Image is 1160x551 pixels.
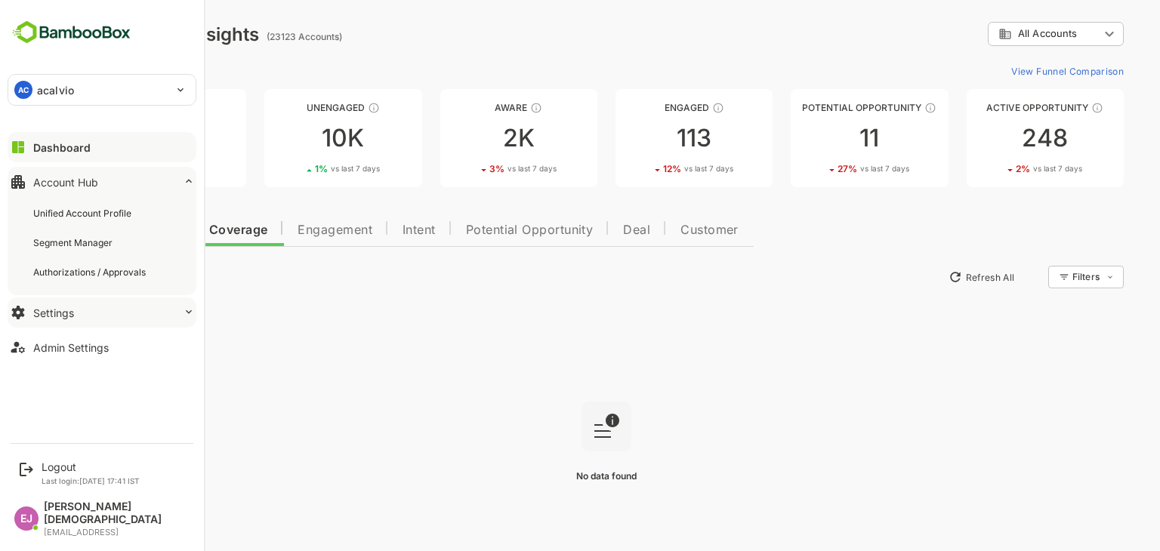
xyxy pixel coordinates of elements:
[14,81,32,99] div: AC
[36,126,193,150] div: 11K
[33,176,98,189] div: Account Hub
[1018,263,1071,291] div: Filters
[211,102,369,113] div: Unengaged
[350,224,383,236] span: Intent
[738,126,895,150] div: 11
[963,163,1029,174] div: 2 %
[914,102,1071,113] div: Active Opportunity
[738,89,895,187] a: Potential OpportunityThese accounts are MQAs and can be passed on to Inside Sales1127%vs last 7 days
[214,31,294,42] ag: (23123 Accounts)
[14,506,39,531] div: EJ
[33,266,149,279] div: Authorizations / Approvals
[980,163,1029,174] span: vs last 7 days
[946,27,1047,41] div: All Accounts
[523,470,584,482] span: No data found
[8,332,196,362] button: Admin Settings
[387,126,545,150] div: 2K
[8,75,196,105] div: ACacalvio
[631,163,680,174] span: vs last 7 days
[477,102,489,114] div: These accounts have just entered the buying cycle and need further nurturing
[44,500,189,526] div: [PERSON_NAME][DEMOGRAPHIC_DATA]
[42,476,140,485] p: Last login: [DATE] 17:41 IST
[36,263,147,291] button: New Insights
[935,20,1071,49] div: All Accounts
[872,102,884,114] div: These accounts are MQAs and can be passed on to Inside Sales
[8,167,196,197] button: Account Hub
[628,224,686,236] span: Customer
[211,126,369,150] div: 10K
[738,102,895,113] div: Potential Opportunity
[8,132,196,162] button: Dashboard
[563,126,720,150] div: 113
[387,102,545,113] div: Aware
[33,341,109,354] div: Admin Settings
[437,163,504,174] div: 3 %
[785,163,856,174] div: 27 %
[563,89,720,187] a: EngagedThese accounts are warm, further nurturing would qualify them to MQAs11312%vs last 7 days
[889,265,968,289] button: Refresh All
[262,163,327,174] div: 1 %
[278,163,327,174] span: vs last 7 days
[245,224,319,236] span: Engagement
[211,89,369,187] a: UnengagedThese accounts have not shown enough engagement and need nurturing10K1%vs last 7 days
[42,460,140,473] div: Logout
[914,126,1071,150] div: 248
[914,89,1071,187] a: Active OpportunityThese accounts have open opportunities which might be at any of the Sales Stage...
[103,163,153,174] span: vs last 7 days
[659,102,671,114] div: These accounts are warm, further nurturing would qualify them to MQAs
[570,224,597,236] span: Deal
[315,102,327,114] div: These accounts have not shown enough engagement and need nurturing
[952,59,1071,83] button: View Funnel Comparison
[807,163,856,174] span: vs last 7 days
[33,141,91,154] div: Dashboard
[44,528,189,537] div: [EMAIL_ADDRESS]
[1020,271,1047,282] div: Filters
[8,18,135,47] img: BambooboxFullLogoMark.5f36c76dfaba33ec1ec1367b70bb1252.svg
[1038,102,1050,114] div: These accounts have open opportunities which might be at any of the Sales Stages
[51,224,214,236] span: Data Quality and Coverage
[387,89,545,187] a: AwareThese accounts have just entered the buying cycle and need further nurturing2K3%vs last 7 days
[8,297,196,328] button: Settings
[610,163,680,174] div: 12 %
[413,224,541,236] span: Potential Opportunity
[85,163,153,174] div: 0 %
[36,89,193,187] a: UnreachedThese accounts have not been engaged with for a defined time period11K0%vs last 7 days
[33,306,74,319] div: Settings
[563,102,720,113] div: Engaged
[37,82,74,98] p: acalvio
[36,102,193,113] div: Unreached
[965,28,1024,39] span: All Accounts
[36,23,206,45] div: Dashboard Insights
[139,102,151,114] div: These accounts have not been engaged with for a defined time period
[33,207,134,220] div: Unified Account Profile
[455,163,504,174] span: vs last 7 days
[33,236,116,249] div: Segment Manager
